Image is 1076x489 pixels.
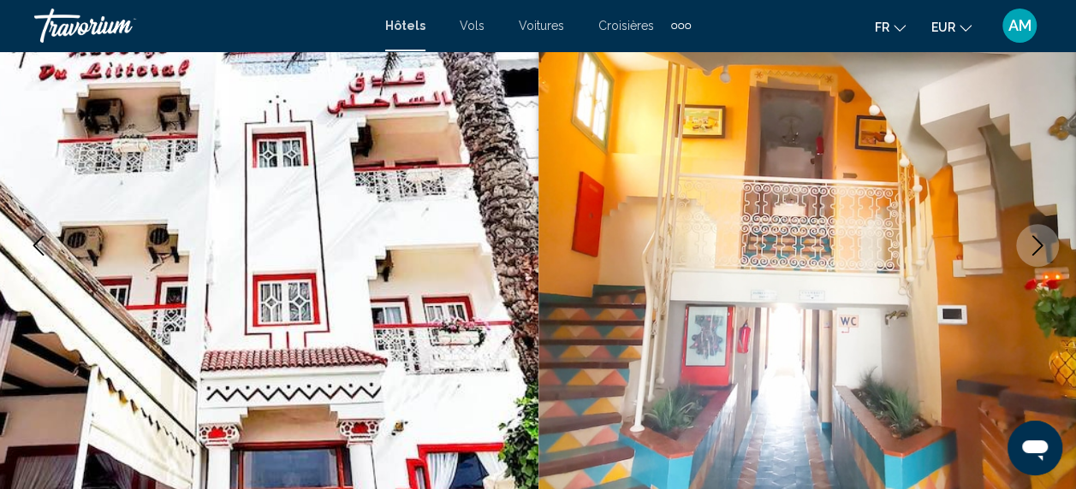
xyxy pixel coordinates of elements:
[460,19,484,32] a: Vols
[997,8,1042,44] button: User Menu
[875,21,889,34] span: fr
[1008,421,1062,475] iframe: Bouton de lancement de la fenêtre de messagerie
[519,19,564,32] a: Voitures
[671,12,691,39] button: Extra navigation items
[1016,224,1059,267] button: Next image
[931,21,955,34] span: EUR
[34,9,368,43] a: Travorium
[931,15,972,39] button: Change currency
[385,19,425,32] a: Hôtels
[598,19,654,32] a: Croisières
[1008,17,1031,34] span: AM
[17,224,60,267] button: Previous image
[875,15,906,39] button: Change language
